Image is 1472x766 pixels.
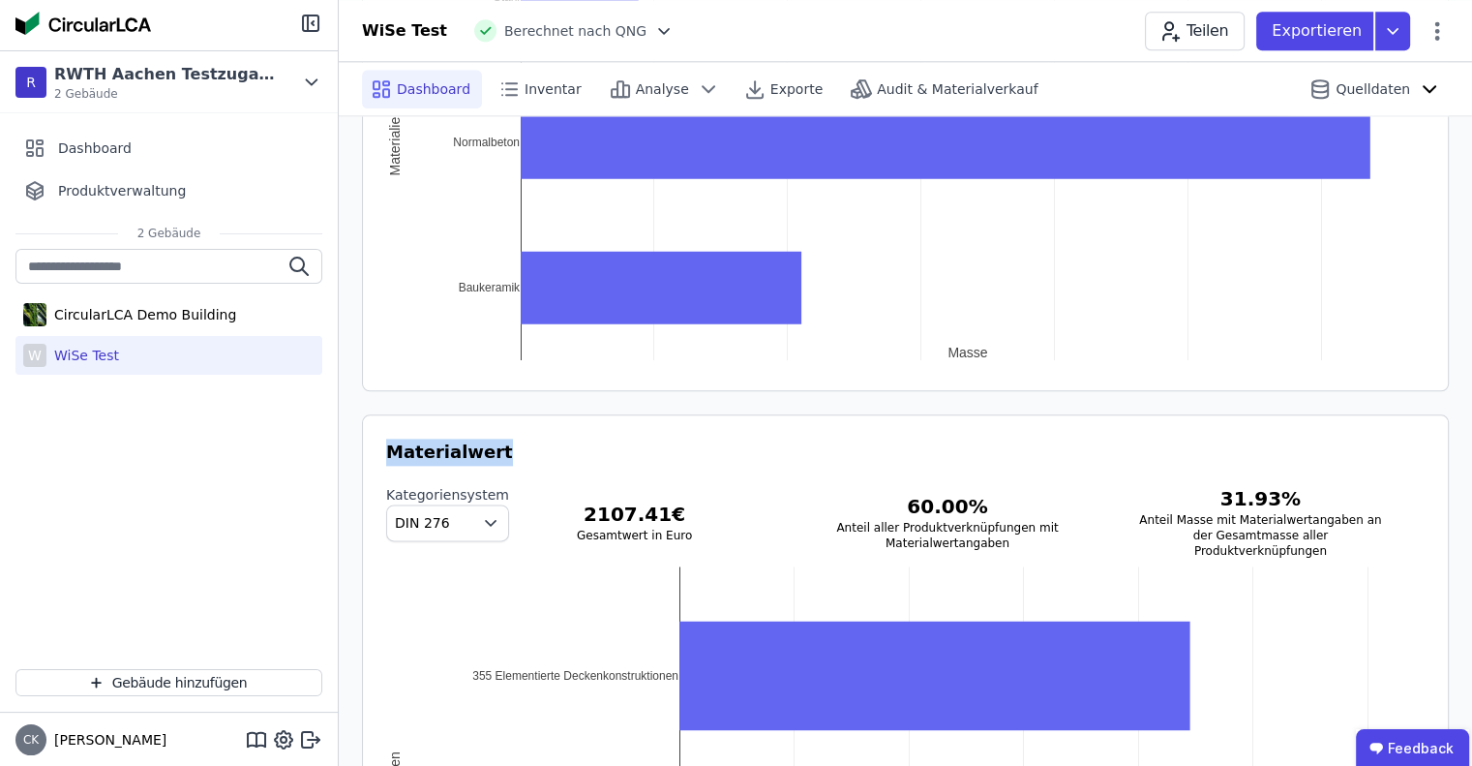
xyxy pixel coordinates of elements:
label: Kategoriensystem [386,485,509,505]
span: Produktverwaltung [58,181,186,200]
div: R [15,67,46,98]
span: Dashboard [397,79,470,99]
div: RWTH Aachen Testzugang [54,63,277,86]
span: Analyse [636,79,689,99]
h3: 60.00 % [822,493,1072,520]
span: Quelldaten [1336,79,1410,99]
span: Exporte [770,79,823,99]
div: CircularLCA Demo Building [46,305,236,324]
span: [PERSON_NAME] [46,730,166,750]
span: DIN 276 [395,513,450,533]
span: CK [23,734,39,746]
h3: Gesamtwert in Euro [509,528,760,543]
button: Gebäude hinzufügen [15,669,322,696]
div: WiSe Test [362,19,447,43]
span: Berechnet nach QNG [504,21,646,41]
h3: 31.93 % [1135,485,1386,512]
h3: Materialwert [386,439,1425,466]
h3: Anteil Masse mit Materialwertangaben an der Gesamtmasse aller Produktverknüpfungen [1135,512,1386,559]
h3: 2107.41 € [509,501,760,528]
h3: Anteil aller Produktverknüpfungen mit Materialwertangaben [822,520,1072,551]
span: 2 Gebäude [54,86,277,102]
div: WiSe Test [46,346,119,365]
button: Teilen [1145,12,1245,50]
div: W [23,344,46,367]
span: Inventar [525,79,582,99]
span: Audit & Materialverkauf [877,79,1037,99]
img: Concular [15,12,151,35]
button: DIN 276 [386,505,509,541]
span: Dashboard [58,138,132,158]
span: 2 Gebäude [118,226,221,241]
p: Exportieren [1272,19,1366,43]
img: CircularLCA Demo Building [23,299,46,330]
